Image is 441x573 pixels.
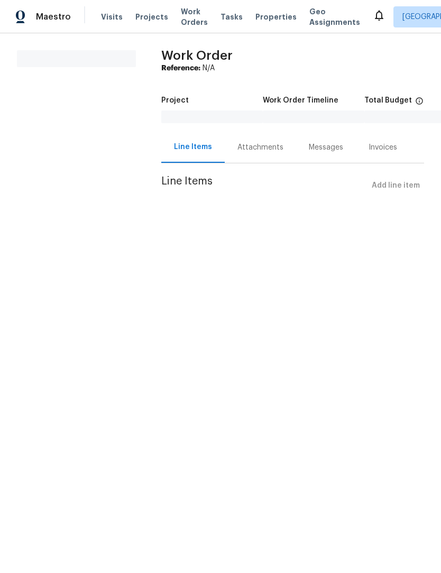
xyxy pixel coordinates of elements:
[369,142,397,153] div: Invoices
[161,63,424,73] div: N/A
[161,97,189,104] h5: Project
[161,49,233,62] span: Work Order
[101,12,123,22] span: Visits
[255,12,297,22] span: Properties
[415,97,424,110] span: The total cost of line items that have been proposed by Opendoor. This sum includes line items th...
[174,142,212,152] div: Line Items
[263,97,338,104] h5: Work Order Timeline
[135,12,168,22] span: Projects
[161,176,368,196] span: Line Items
[237,142,283,153] div: Attachments
[309,6,360,27] span: Geo Assignments
[221,13,243,21] span: Tasks
[161,64,200,72] b: Reference:
[309,142,343,153] div: Messages
[36,12,71,22] span: Maestro
[364,97,412,104] h5: Total Budget
[181,6,208,27] span: Work Orders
